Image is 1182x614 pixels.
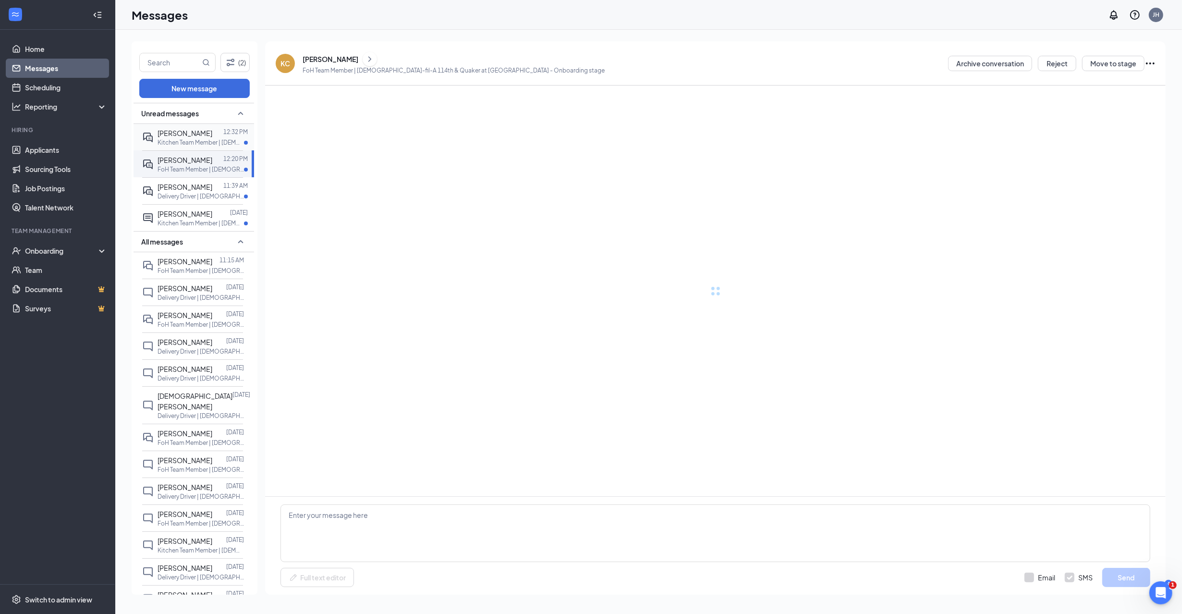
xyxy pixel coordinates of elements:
[11,10,20,19] svg: WorkstreamLogo
[158,510,212,518] span: [PERSON_NAME]
[235,108,246,119] svg: SmallChevronUp
[226,563,244,571] p: [DATE]
[25,140,107,160] a: Applicants
[158,590,212,599] span: [PERSON_NAME]
[1038,56,1076,71] button: Reject
[12,227,105,235] div: Team Management
[226,509,244,517] p: [DATE]
[158,456,212,465] span: [PERSON_NAME]
[158,294,244,302] p: Delivery Driver | [DEMOGRAPHIC_DATA]-fil-A 82nd & University at [GEOGRAPHIC_DATA]
[219,256,244,264] p: 11:15 AM
[225,57,236,68] svg: Filter
[226,589,244,598] p: [DATE]
[25,59,107,78] a: Messages
[158,219,244,227] p: Kitchen Team Member | [DEMOGRAPHIC_DATA]-fil-A 82nd & University at [GEOGRAPHIC_DATA]
[158,165,244,173] p: FoH Team Member | [DEMOGRAPHIC_DATA]-fil-A 114th & Quaker at [GEOGRAPHIC_DATA]
[158,347,244,356] p: Delivery Driver | [DEMOGRAPHIC_DATA]-fil-A 82nd & University at [GEOGRAPHIC_DATA]
[158,439,244,447] p: FoH Team Member | [DEMOGRAPHIC_DATA]-fil-A 114th & Quaker at [GEOGRAPHIC_DATA]
[142,212,154,224] svg: ActiveChat
[158,429,212,438] span: [PERSON_NAME]
[158,320,244,329] p: FoH Team Member | [DEMOGRAPHIC_DATA]-fil-A 114th & Quaker at [GEOGRAPHIC_DATA]
[158,492,244,501] p: Delivery Driver | [DEMOGRAPHIC_DATA]-fil-A 82nd & University at [GEOGRAPHIC_DATA]
[158,156,212,164] span: [PERSON_NAME]
[142,260,154,271] svg: DoubleChat
[12,102,21,111] svg: Analysis
[235,236,246,247] svg: SmallChevronUp
[142,368,154,379] svg: ChatInactive
[226,310,244,318] p: [DATE]
[158,466,244,474] p: FoH Team Member | [DEMOGRAPHIC_DATA]- fil-A 82nd & University at [GEOGRAPHIC_DATA]
[158,412,244,420] p: Delivery Driver | [DEMOGRAPHIC_DATA]-fil-A 82nd & University at [GEOGRAPHIC_DATA]
[1129,9,1141,21] svg: QuestionInfo
[158,546,244,554] p: Kitchen Team Member | [DEMOGRAPHIC_DATA]-fil-A 82nd & University at [GEOGRAPHIC_DATA]
[25,260,107,280] a: Team
[158,284,212,293] span: [PERSON_NAME]
[223,128,248,136] p: 12:32 PM
[158,138,244,147] p: Kitchen Team Member | [DEMOGRAPHIC_DATA]-fil-A 114th & Quaker at [GEOGRAPHIC_DATA]
[142,400,154,411] svg: ChatInactive
[1108,9,1120,21] svg: Notifications
[142,459,154,470] svg: ChatInactive
[226,536,244,544] p: [DATE]
[158,129,212,137] span: [PERSON_NAME]
[1169,581,1177,589] span: 1
[12,246,21,256] svg: UserCheck
[25,198,107,217] a: Talent Network
[25,78,107,97] a: Scheduling
[158,365,212,373] span: [PERSON_NAME]
[142,287,154,298] svg: ChatInactive
[220,53,250,72] button: Filter (2)
[142,159,154,170] svg: ActiveDoubleChat
[226,455,244,463] p: [DATE]
[226,482,244,490] p: [DATE]
[158,338,212,346] span: [PERSON_NAME]
[142,341,154,352] svg: ChatInactive
[158,192,244,200] p: Delivery Driver | [DEMOGRAPHIC_DATA]-fil-A 114th & Quaker at [GEOGRAPHIC_DATA]
[1145,58,1156,69] svg: Ellipses
[223,182,248,190] p: 11:39 AM
[142,513,154,524] svg: ChatInactive
[230,209,248,217] p: [DATE]
[142,540,154,551] svg: ChatInactive
[1153,11,1159,19] div: JH
[226,337,244,345] p: [DATE]
[289,573,298,582] svg: Pen
[25,102,108,111] div: Reporting
[280,568,354,587] button: Full text editorPen
[280,59,290,68] div: KC
[158,573,244,581] p: Delivery Driver | [DEMOGRAPHIC_DATA]-fil-A 82nd & University at [GEOGRAPHIC_DATA]
[365,53,375,65] svg: ChevronRight
[12,595,21,604] svg: Settings
[158,483,212,491] span: [PERSON_NAME]
[158,257,212,266] span: [PERSON_NAME]
[158,183,212,191] span: [PERSON_NAME]
[158,519,244,528] p: FoH Team Member | [DEMOGRAPHIC_DATA]-fil-A 114th & Quaker at [GEOGRAPHIC_DATA]
[12,126,105,134] div: Hiring
[93,10,102,20] svg: Collapse
[223,155,248,163] p: 12:20 PM
[140,53,200,72] input: Search
[158,564,212,572] span: [PERSON_NAME]
[142,566,154,578] svg: ChatInactive
[25,299,107,318] a: SurveysCrown
[202,59,210,66] svg: MagnifyingGlass
[25,246,99,256] div: Onboarding
[948,56,1032,71] button: Archive conversation
[303,66,605,74] p: FoH Team Member | [DEMOGRAPHIC_DATA]-fil-A 114th & Quaker at [GEOGRAPHIC_DATA] - Onboarding stage
[232,391,250,399] p: [DATE]
[1102,568,1150,587] button: Send
[158,374,244,382] p: Delivery Driver | [DEMOGRAPHIC_DATA]-fil-A 82nd & University at [GEOGRAPHIC_DATA]
[158,537,212,545] span: [PERSON_NAME]
[158,311,212,319] span: [PERSON_NAME]
[25,595,92,604] div: Switch to admin view
[132,7,188,23] h1: Messages
[226,428,244,436] p: [DATE]
[142,185,154,197] svg: ActiveDoubleChat
[25,39,107,59] a: Home
[303,54,358,64] div: [PERSON_NAME]
[1082,56,1145,71] button: Move to stage
[142,593,154,605] svg: ChatInactive
[1165,580,1172,588] div: 4
[158,392,232,411] span: [DEMOGRAPHIC_DATA][PERSON_NAME]
[226,283,244,291] p: [DATE]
